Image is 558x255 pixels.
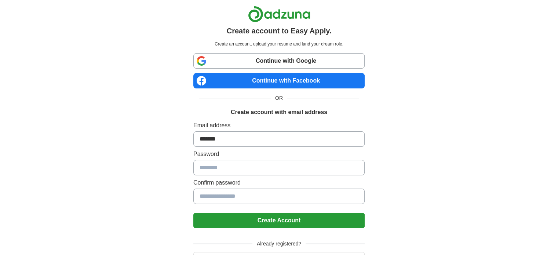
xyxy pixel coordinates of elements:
a: Continue with Facebook [193,73,365,88]
span: Already registered? [252,240,306,248]
p: Create an account, upload your resume and land your dream role. [195,41,363,47]
h1: Create account to Easy Apply. [227,25,332,36]
a: Continue with Google [193,53,365,69]
h1: Create account with email address [231,108,327,117]
label: Email address [193,121,365,130]
label: Password [193,150,365,159]
img: Adzuna logo [248,6,310,22]
span: OR [271,94,287,102]
label: Confirm password [193,178,365,187]
button: Create Account [193,213,365,228]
